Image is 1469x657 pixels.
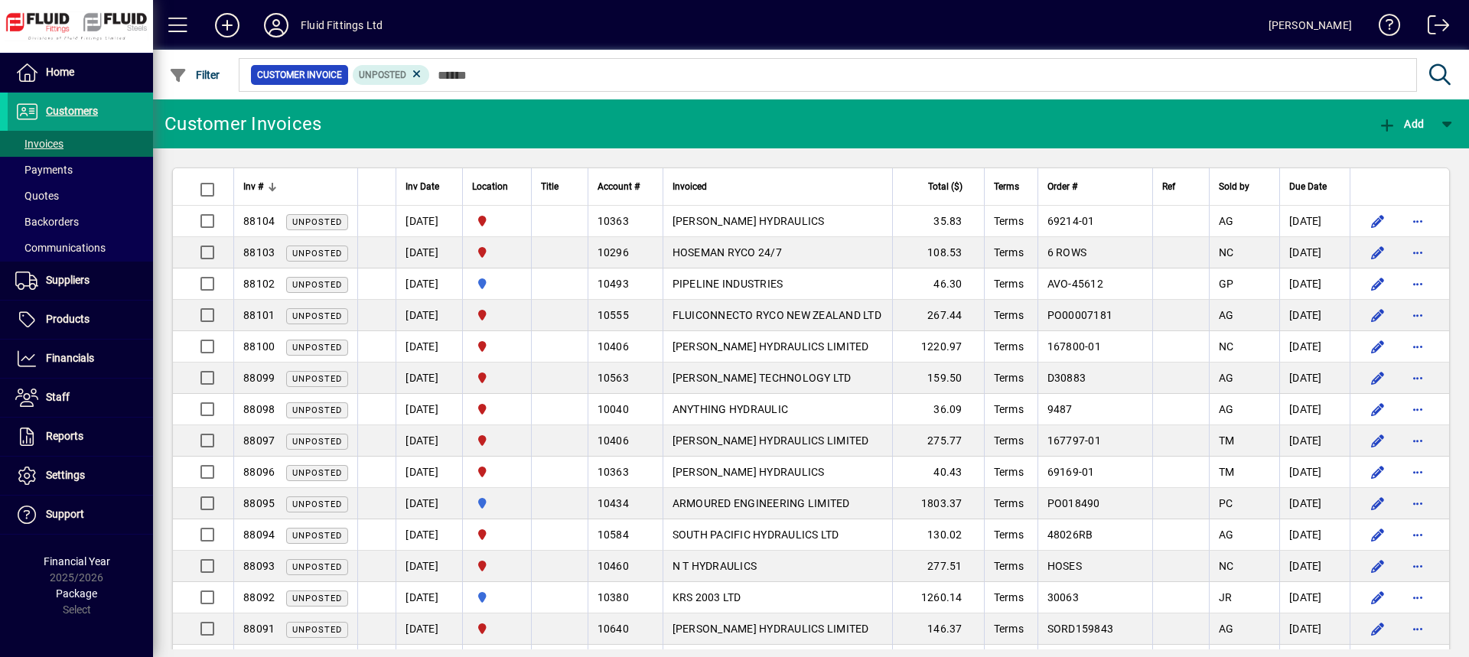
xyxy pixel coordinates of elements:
[472,620,522,637] span: CHRISTCHURCH
[994,529,1024,541] span: Terms
[46,274,90,286] span: Suppliers
[598,623,629,635] span: 10640
[892,206,984,237] td: 35.83
[359,70,406,80] span: Unposted
[1366,397,1390,421] button: Edit
[292,374,342,384] span: Unposted
[673,278,783,290] span: PIPELINE INDUSTRIES
[1366,303,1390,327] button: Edit
[1047,623,1114,635] span: SORD159843
[994,560,1024,572] span: Terms
[396,300,462,331] td: [DATE]
[243,309,275,321] span: 88101
[472,275,522,292] span: AUCKLAND
[396,331,462,363] td: [DATE]
[1366,585,1390,610] button: Edit
[472,495,522,512] span: AUCKLAND
[994,434,1024,447] span: Terms
[8,183,153,209] a: Quotes
[56,587,97,600] span: Package
[994,309,1024,321] span: Terms
[8,496,153,534] a: Support
[1047,278,1103,290] span: AVO-45612
[673,309,881,321] span: FLUICONNECTO RYCO NEW ZEALAND LTD
[598,372,629,384] span: 10563
[472,307,522,324] span: CHRISTCHURCH
[8,262,153,300] a: Suppliers
[994,466,1024,478] span: Terms
[292,280,342,290] span: Unposted
[15,138,64,150] span: Invoices
[396,363,462,394] td: [DATE]
[1367,3,1401,53] a: Knowledge Base
[1405,428,1430,453] button: More options
[1047,309,1113,321] span: PO00007181
[46,352,94,364] span: Financials
[994,403,1024,415] span: Terms
[994,623,1024,635] span: Terms
[406,178,453,195] div: Inv Date
[1366,554,1390,578] button: Edit
[673,591,741,603] span: KRS 2003 LTD
[673,215,825,227] span: [PERSON_NAME] HYDRAULICS
[673,529,839,541] span: SOUTH PACIFIC HYDRAULICS LTD
[1378,118,1424,130] span: Add
[1366,240,1390,265] button: Edit
[994,215,1024,227] span: Terms
[301,13,383,37] div: Fluid Fittings Ltd
[396,457,462,488] td: [DATE]
[472,463,522,480] span: CHRISTCHURCH
[1219,340,1234,353] span: NC
[8,157,153,183] a: Payments
[15,164,73,176] span: Payments
[46,66,74,78] span: Home
[8,301,153,339] a: Products
[1047,246,1087,259] span: 6 ROWS
[1219,178,1249,195] span: Sold by
[8,457,153,495] a: Settings
[994,497,1024,509] span: Terms
[1047,403,1073,415] span: 9487
[1047,497,1100,509] span: PO018490
[673,466,825,478] span: [PERSON_NAME] HYDRAULICS
[541,178,578,195] div: Title
[472,369,522,386] span: CHRISTCHURCH
[396,488,462,519] td: [DATE]
[673,178,707,195] span: Invoiced
[472,338,522,355] span: CHRISTCHURCH
[1219,591,1233,603] span: JR
[243,529,275,541] span: 88094
[892,268,984,300] td: 46.30
[472,432,522,449] span: CHRISTCHURCH
[292,249,342,259] span: Unposted
[292,625,342,635] span: Unposted
[8,340,153,378] a: Financials
[46,391,70,403] span: Staff
[1219,246,1234,259] span: NC
[396,425,462,457] td: [DATE]
[673,178,883,195] div: Invoiced
[1289,178,1340,195] div: Due Date
[292,343,342,353] span: Unposted
[396,551,462,582] td: [DATE]
[1279,488,1350,519] td: [DATE]
[1366,491,1390,516] button: Edit
[292,499,342,509] span: Unposted
[243,246,275,259] span: 88103
[472,558,522,574] span: CHRISTCHURCH
[1366,334,1390,359] button: Edit
[15,216,79,228] span: Backorders
[892,613,984,645] td: 146.37
[598,278,629,290] span: 10493
[252,11,301,39] button: Profile
[472,178,522,195] div: Location
[396,613,462,645] td: [DATE]
[1405,522,1430,547] button: More options
[673,560,757,572] span: N T HYDRAULICS
[396,394,462,425] td: [DATE]
[1405,303,1430,327] button: More options
[892,551,984,582] td: 277.51
[994,372,1024,384] span: Terms
[1405,366,1430,390] button: More options
[472,213,522,229] span: CHRISTCHURCH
